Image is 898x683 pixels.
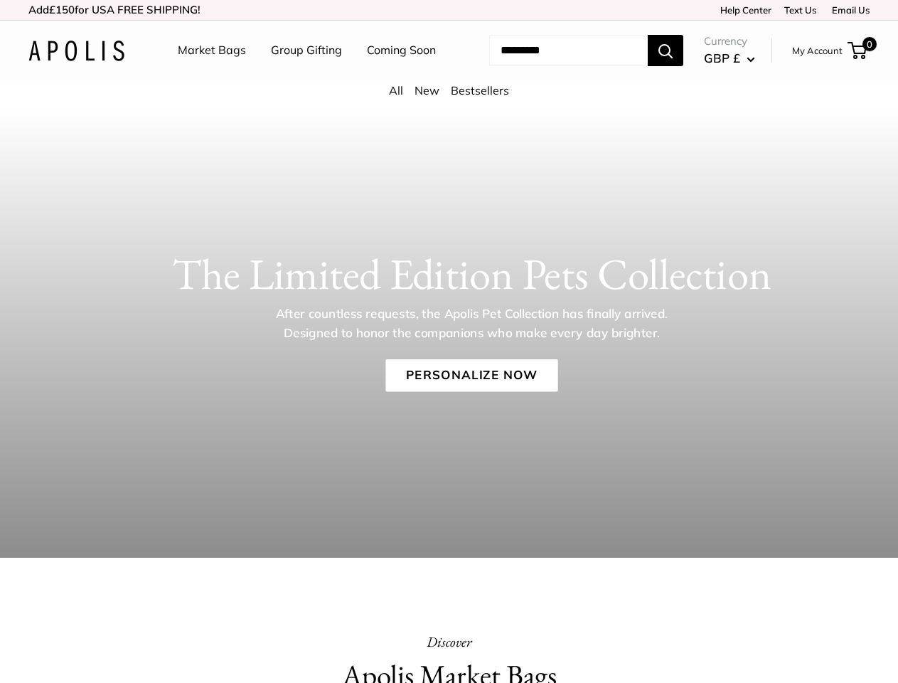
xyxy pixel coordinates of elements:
span: GBP £ [704,51,740,65]
p: Discover [239,629,660,655]
a: Email Us [827,4,870,16]
a: Bestsellers [451,83,509,97]
a: All [389,83,403,97]
a: My Account [792,42,843,59]
a: Personalize Now [385,359,557,392]
a: 0 [849,42,867,59]
a: Group Gifting [271,40,342,61]
a: New [415,83,439,97]
input: Search... [489,35,648,66]
h1: The Limited Edition Pets Collection [72,248,871,300]
p: After countless requests, the Apolis Pet Collection has finally arrived. Designed to honor the co... [252,305,691,342]
span: 0 [862,37,877,51]
span: £150 [49,3,75,16]
button: GBP £ [704,47,755,70]
span: Currency [704,31,755,51]
a: Text Us [784,4,816,16]
a: Help Center [715,4,771,16]
a: Coming Soon [367,40,436,61]
a: Market Bags [178,40,246,61]
button: Search [648,35,683,66]
img: Apolis [28,41,124,61]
